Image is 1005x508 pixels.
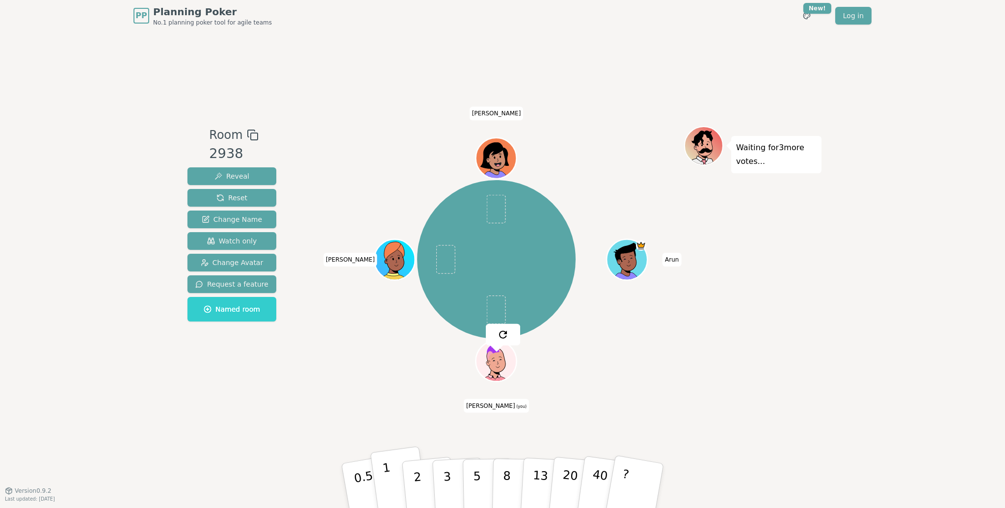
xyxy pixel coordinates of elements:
span: Named room [204,304,260,314]
span: Last updated: [DATE] [5,496,55,502]
span: Watch only [207,236,257,246]
span: Planning Poker [153,5,272,19]
span: Reveal [214,171,249,181]
a: Log in [835,7,872,25]
button: Reset [187,189,276,207]
p: Waiting for 3 more votes... [736,141,817,168]
button: Click to change your avatar [477,342,515,380]
span: PP [135,10,147,22]
button: Change Name [187,211,276,228]
span: Click to change your name [464,399,529,412]
button: Request a feature [187,275,276,293]
button: Named room [187,297,276,321]
button: Version0.9.2 [5,487,52,495]
button: Watch only [187,232,276,250]
span: Arun is the host [636,241,646,251]
span: Change Name [202,214,262,224]
span: Room [209,126,242,144]
span: Click to change your name [323,253,377,267]
div: 2938 [209,144,258,164]
img: reset [497,328,509,340]
button: Reveal [187,167,276,185]
span: Reset [216,193,247,203]
button: Change Avatar [187,254,276,271]
div: New! [803,3,831,14]
span: Click to change your name [470,107,524,120]
button: New! [798,7,816,25]
a: PPPlanning PokerNo.1 planning poker tool for agile teams [133,5,272,27]
span: Request a feature [195,279,268,289]
span: Click to change your name [662,253,681,267]
span: Version 0.9.2 [15,487,52,495]
span: Change Avatar [201,258,264,267]
span: No.1 planning poker tool for agile teams [153,19,272,27]
span: (you) [515,404,527,408]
